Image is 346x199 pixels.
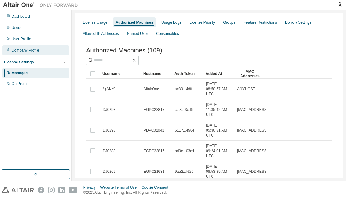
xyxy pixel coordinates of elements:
[12,81,27,86] div: On Prem
[12,48,39,53] div: Company Profile
[237,107,268,112] span: [MAC_ADDRESS]
[237,128,268,133] span: [MAC_ADDRESS]
[175,169,193,174] span: 9aa2...f620
[86,47,162,54] span: Authorized Machines (109)
[174,69,201,79] div: Auth Token
[206,69,232,79] div: Added At
[244,20,277,25] div: Feature Restrictions
[223,20,235,25] div: Groups
[143,69,169,79] div: Hostname
[103,107,115,112] span: DJ0298
[38,187,44,193] img: facebook.svg
[69,187,78,193] img: youtube.svg
[83,31,119,36] div: Allowed IP Addresses
[144,169,164,174] span: EGPC21631
[12,71,28,76] div: Managed
[100,185,141,190] div: Website Terms of Use
[175,148,194,153] span: bd0c...03cd
[4,60,34,65] div: License Settings
[83,185,100,190] div: Privacy
[127,31,148,36] div: Named User
[206,143,231,158] span: [DATE] 09:24:01 AM UTC
[206,82,231,97] span: [DATE] 08:50:57 AM UTC
[115,20,153,25] div: Authorized Machines
[83,190,172,195] p: © 2025 Altair Engineering, Inc. All Rights Reserved.
[141,185,172,190] div: Cookie Consent
[144,128,164,133] span: PDPC02042
[103,128,115,133] span: DJ0298
[102,69,138,79] div: Username
[12,25,21,30] div: Users
[58,187,65,193] img: linkedin.svg
[2,187,34,193] img: altair_logo.svg
[144,148,164,153] span: EGPC23816
[161,20,181,25] div: Usage Logs
[175,128,194,133] span: 6117...e90e
[206,164,231,179] span: [DATE] 08:53:39 AM UTC
[206,123,231,138] span: [DATE] 05:30:31 AM UTC
[103,148,115,153] span: DJ0283
[237,148,268,153] span: [MAC_ADDRESS]
[3,2,81,8] img: Altair One
[12,37,31,42] div: User Profile
[237,87,255,92] span: ANYHOST
[237,69,263,79] div: MAC Addresses
[48,187,55,193] img: instagram.svg
[144,87,159,92] span: AltairOne
[237,169,268,174] span: [MAC_ADDRESS]
[12,14,30,19] div: Dashboard
[189,20,215,25] div: License Priority
[175,87,192,92] span: ac80...4dff
[206,102,231,117] span: [DATE] 11:35:42 AM UTC
[83,20,107,25] div: License Usage
[103,169,115,174] span: DJ0269
[156,31,179,36] div: Consumables
[285,20,312,25] div: Borrow Settings
[144,107,164,112] span: EGPC23817
[103,87,115,92] span: * (ANY)
[175,107,193,112] span: ccf8...3cd6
